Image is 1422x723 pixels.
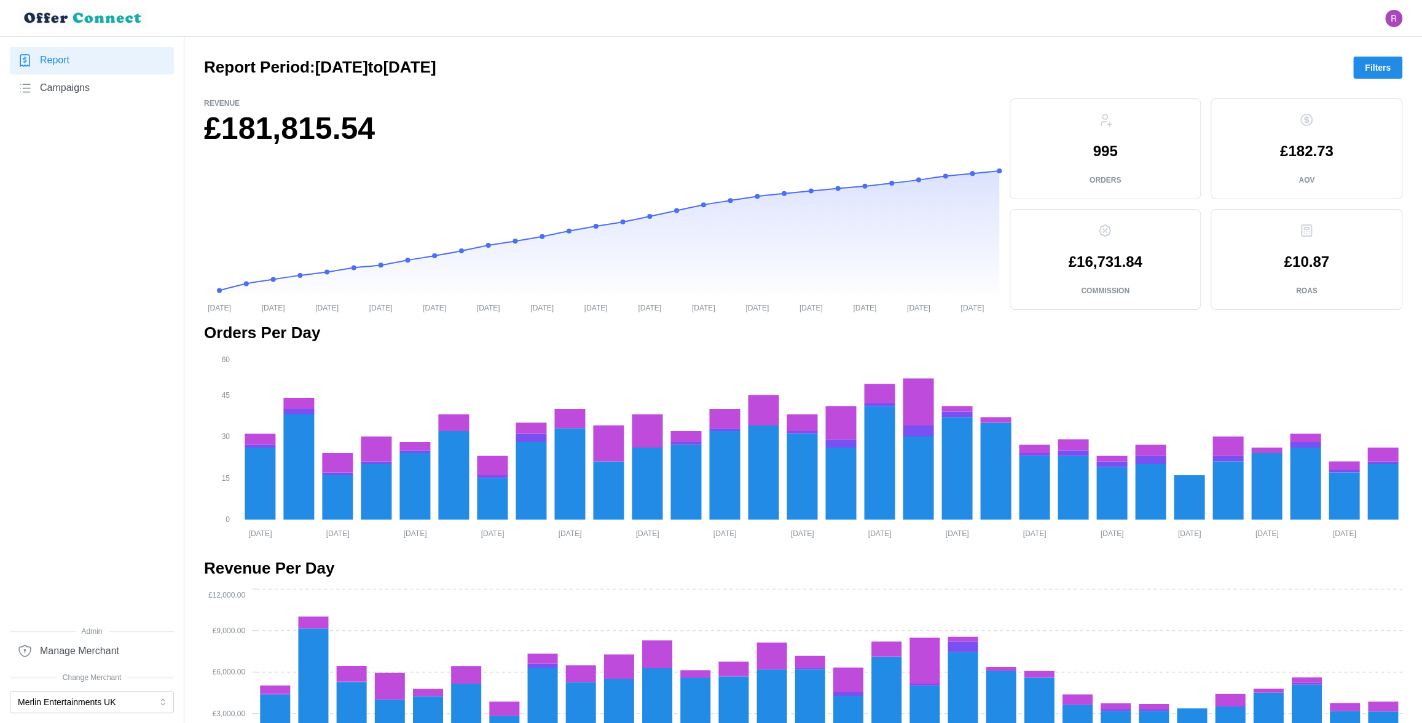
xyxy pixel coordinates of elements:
[40,53,69,68] span: Report
[10,672,174,684] span: Change Merchant
[10,691,174,713] button: Merlin Entertainments UK
[213,668,246,676] tspan: £6,000.00
[1385,10,1402,27] button: Open user button
[1081,286,1129,296] p: Commission
[40,644,119,659] span: Manage Merchant
[1353,57,1402,79] button: Filters
[404,529,427,537] tspan: [DATE]
[791,529,814,537] tspan: [DATE]
[326,529,350,537] tspan: [DATE]
[946,529,969,537] tspan: [DATE]
[204,57,436,78] h2: Report Period: [DATE] to [DATE]
[222,391,230,400] tspan: 45
[1068,255,1142,269] p: £16,731.84
[868,529,892,537] tspan: [DATE]
[10,626,174,638] span: Admin
[692,303,715,312] tspan: [DATE]
[1296,286,1318,296] p: ROAS
[1178,529,1201,537] tspan: [DATE]
[10,74,174,102] a: Campaigns
[584,303,608,312] tspan: [DATE]
[1101,529,1124,537] tspan: [DATE]
[423,303,446,312] tspan: [DATE]
[222,355,230,363] tspan: 60
[960,303,984,312] tspan: [DATE]
[477,303,500,312] tspan: [DATE]
[208,591,245,599] tspan: £12,000.00
[204,322,1402,344] h2: Orders Per Day
[1385,10,1402,27] img: Ryan Gribben
[559,529,582,537] tspan: [DATE]
[208,303,231,312] tspan: [DATE]
[1255,529,1279,537] tspan: [DATE]
[1284,255,1329,269] p: £10.87
[10,47,174,74] a: Report
[10,637,174,665] a: Manage Merchant
[213,709,246,718] tspan: £3,000.00
[369,303,393,312] tspan: [DATE]
[315,303,339,312] tspan: [DATE]
[262,303,285,312] tspan: [DATE]
[40,81,90,96] span: Campaigns
[1333,529,1356,537] tspan: [DATE]
[20,7,147,29] img: loyalBe Logo
[226,515,230,524] tspan: 0
[853,303,876,312] tspan: [DATE]
[1023,529,1047,537] tspan: [DATE]
[1090,175,1121,186] p: Orders
[1365,57,1391,78] span: Filters
[204,98,1000,109] p: Revenue
[713,529,737,537] tspan: [DATE]
[745,303,769,312] tspan: [DATE]
[1093,144,1117,159] p: 995
[530,303,554,312] tspan: [DATE]
[1280,144,1334,159] p: £182.73
[204,109,1000,149] h1: £181,815.54
[907,303,930,312] tspan: [DATE]
[222,432,230,441] tspan: 30
[213,626,246,635] tspan: £9,000.00
[222,474,230,483] tspan: 15
[481,529,505,537] tspan: [DATE]
[204,558,1402,579] h2: Revenue Per Day
[1298,175,1314,186] p: AOV
[249,529,272,537] tspan: [DATE]
[799,303,823,312] tspan: [DATE]
[638,303,661,312] tspan: [DATE]
[636,529,659,537] tspan: [DATE]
